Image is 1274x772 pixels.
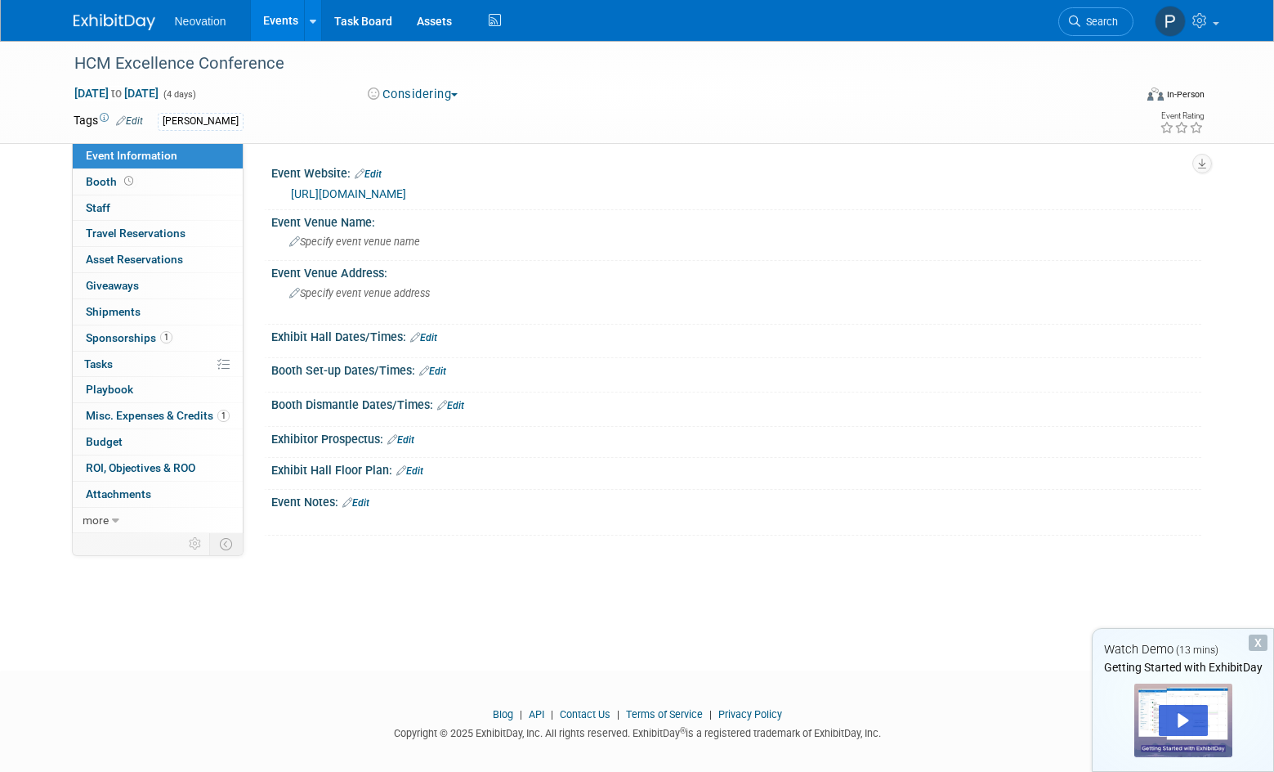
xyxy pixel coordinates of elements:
[73,299,243,325] a: Shipments
[1147,88,1164,101] img: Format-Inperson.png
[437,400,464,411] a: Edit
[1155,6,1186,37] img: Philip Giles
[271,210,1201,231] div: Event Venue Name:
[1159,705,1208,736] div: Play
[1093,659,1273,675] div: Getting Started with ExhibitDay
[73,456,243,481] a: ROI, Objectives & ROO
[69,49,1109,79] div: HCM Excellence Conference
[86,305,141,318] span: Shipments
[291,187,406,200] a: [URL][DOMAIN_NAME]
[217,410,230,422] span: 1
[158,113,244,130] div: [PERSON_NAME]
[271,261,1201,281] div: Event Venue Address:
[626,708,703,720] a: Terms of Service
[1166,88,1205,101] div: In-Person
[271,358,1201,379] div: Booth Set-up Dates/Times:
[175,15,226,28] span: Neovation
[181,533,210,554] td: Personalize Event Tab Strip
[86,409,230,422] span: Misc. Expenses & Credits
[86,461,195,474] span: ROI, Objectives & ROO
[1037,85,1205,110] div: Event Format
[342,497,369,509] a: Edit
[86,253,183,266] span: Asset Reservations
[271,458,1201,479] div: Exhibit Hall Floor Plan:
[387,434,414,446] a: Edit
[613,708,624,720] span: |
[271,427,1201,448] div: Exhibitor Prospectus:
[271,161,1201,182] div: Event Website:
[86,279,139,292] span: Giveaways
[73,273,243,298] a: Giveaways
[86,175,136,188] span: Booth
[84,357,113,370] span: Tasks
[1176,644,1218,656] span: (13 mins)
[74,86,159,101] span: [DATE] [DATE]
[289,236,420,248] span: Specify event venue name
[86,383,133,396] span: Playbook
[73,195,243,221] a: Staff
[680,726,686,735] sup: ®
[1093,641,1273,658] div: Watch Demo
[289,287,430,299] span: Specify event venue address
[160,331,172,343] span: 1
[516,708,526,720] span: |
[1249,635,1267,651] div: Dismiss
[271,325,1201,346] div: Exhibit Hall Dates/Times:
[73,482,243,507] a: Attachments
[718,708,782,720] a: Privacy Policy
[73,508,243,533] a: more
[209,533,243,554] td: Toggle Event Tabs
[86,201,110,214] span: Staff
[121,175,136,187] span: Booth not reserved yet
[547,708,557,720] span: |
[410,332,437,343] a: Edit
[73,325,243,351] a: Sponsorships1
[74,112,143,131] td: Tags
[86,227,186,240] span: Travel Reservations
[73,221,243,246] a: Travel Reservations
[86,435,123,448] span: Budget
[162,89,196,100] span: (4 days)
[1160,112,1204,120] div: Event Rating
[705,708,716,720] span: |
[73,352,243,377] a: Tasks
[83,514,109,527] span: more
[73,429,243,455] a: Budget
[1058,7,1133,36] a: Search
[109,87,124,100] span: to
[86,149,177,162] span: Event Information
[73,169,243,195] a: Booth
[74,14,155,30] img: ExhibitDay
[419,366,446,377] a: Edit
[396,465,423,477] a: Edit
[73,143,243,168] a: Event Information
[1080,16,1118,28] span: Search
[271,490,1201,511] div: Event Notes:
[73,403,243,429] a: Misc. Expenses & Credits1
[560,708,610,720] a: Contact Us
[73,247,243,272] a: Asset Reservations
[271,393,1201,414] div: Booth Dismantle Dates/Times:
[86,487,151,500] span: Attachments
[86,331,172,344] span: Sponsorships
[529,708,544,720] a: API
[493,708,513,720] a: Blog
[116,115,143,127] a: Edit
[73,377,243,402] a: Playbook
[355,168,382,180] a: Edit
[362,86,464,103] button: Considering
